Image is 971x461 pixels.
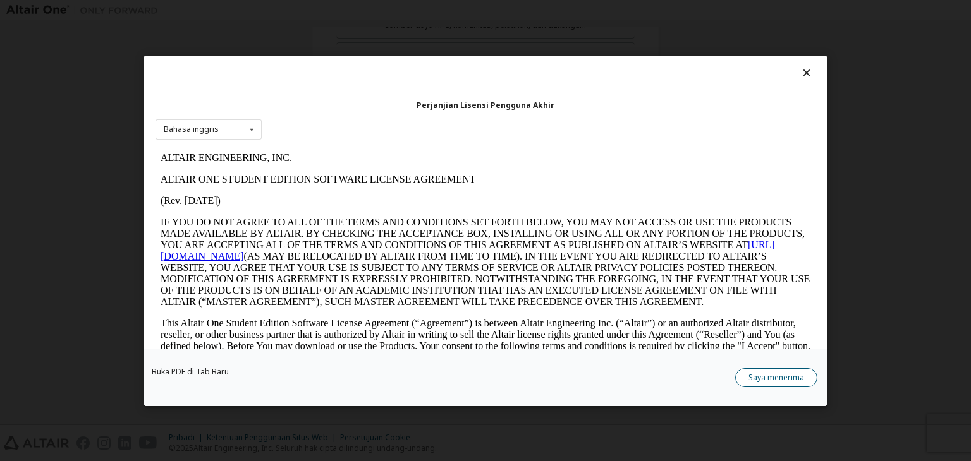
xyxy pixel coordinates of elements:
[164,124,219,135] font: Bahasa inggris
[5,92,620,114] a: [URL][DOMAIN_NAME]
[5,5,655,16] p: ALTAIR ENGINEERING, INC.
[5,69,655,160] p: IF YOU DO NOT AGREE TO ALL OF THE TERMS AND CONDITIONS SET FORTH BELOW, YOU MAY NOT ACCESS OR USE...
[152,366,229,377] font: Buka PDF di Tab Baru
[735,368,817,387] button: Saya menerima
[5,27,655,38] p: ALTAIR ONE STUDENT EDITION SOFTWARE LICENSE AGREEMENT
[152,368,229,376] a: Buka PDF di Tab Baru
[417,99,554,110] font: Perjanjian Lisensi Pengguna Akhir
[5,171,655,216] p: This Altair One Student Edition Software License Agreement (“Agreement”) is between Altair Engine...
[5,48,655,59] p: (Rev. [DATE])
[748,372,804,383] font: Saya menerima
